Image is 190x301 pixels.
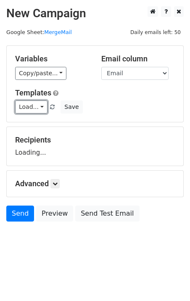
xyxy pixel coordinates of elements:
h5: Email column [101,54,175,63]
button: Save [61,100,82,114]
a: MergeMail [44,29,72,35]
a: Templates [15,88,51,97]
div: Loading... [15,135,175,157]
a: Load... [15,100,47,114]
span: Daily emails left: 50 [127,28,184,37]
h5: Variables [15,54,89,63]
a: Daily emails left: 50 [127,29,184,35]
h5: Advanced [15,179,175,188]
a: Copy/paste... [15,67,66,80]
a: Send Test Email [75,206,139,222]
small: Google Sheet: [6,29,72,35]
h2: New Campaign [6,6,184,21]
h5: Recipients [15,135,175,145]
a: Send [6,206,34,222]
a: Preview [36,206,73,222]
